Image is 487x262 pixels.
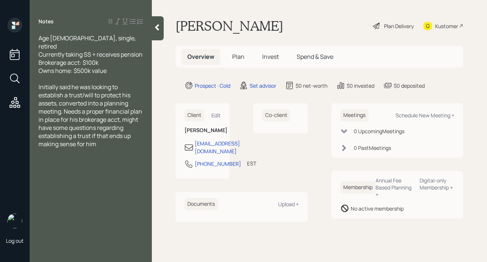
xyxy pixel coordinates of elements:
[384,22,414,30] div: Plan Delivery
[39,83,143,148] span: Initially said he was looking to establish a trust/will to protect his assets, converted into a p...
[296,82,327,90] div: $0 net-worth
[184,109,204,121] h6: Client
[394,82,425,90] div: $0 deposited
[351,205,404,212] div: No active membership
[297,53,333,61] span: Spend & Save
[347,82,374,90] div: $0 invested
[250,82,276,90] div: Set advisor
[278,201,299,208] div: Upload +
[262,109,290,121] h6: Co-client
[340,181,376,194] h6: Membership
[184,127,221,134] h6: [PERSON_NAME]
[39,50,143,58] span: Currently taking SS + receives pension
[6,237,24,244] div: Log out
[262,53,279,61] span: Invest
[420,177,454,191] div: Digital-only Membership +
[176,18,283,34] h1: [PERSON_NAME]
[376,177,414,198] div: Annual Fee Based Planning +
[340,109,368,121] h6: Meetings
[247,159,256,167] div: EST
[211,112,221,119] div: Edit
[195,160,241,168] div: [PHONE_NUMBER]
[39,67,107,75] span: Owns home: $500k value
[396,112,454,119] div: Schedule New Meeting +
[435,22,458,30] div: Kustomer
[232,53,244,61] span: Plan
[39,18,54,25] label: Notes
[354,127,404,135] div: 0 Upcoming Meeting s
[195,140,240,155] div: [EMAIL_ADDRESS][DOMAIN_NAME]
[195,82,230,90] div: Prospect · Cold
[187,53,214,61] span: Overview
[184,198,218,210] h6: Documents
[39,58,99,67] span: Brokerage acct: $100k
[39,34,137,50] span: Age [DEMOGRAPHIC_DATA], single, retired
[7,214,22,228] img: robby-grisanti-headshot.png
[354,144,391,152] div: 0 Past Meeting s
